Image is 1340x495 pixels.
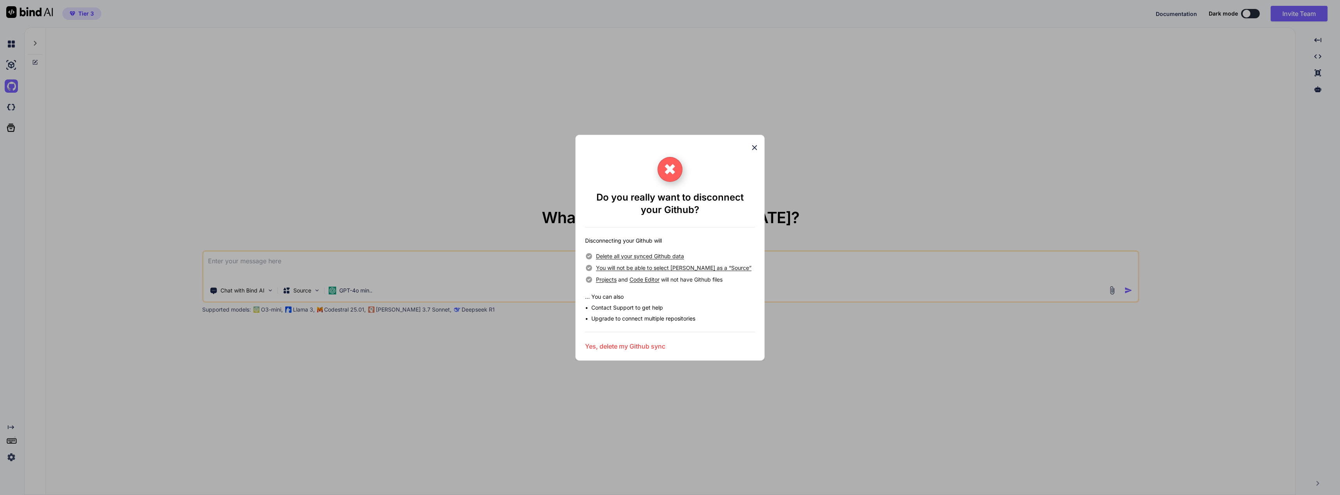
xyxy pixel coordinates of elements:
span: You will not be able to select [PERSON_NAME] as a “Source” [596,264,751,271]
span: Delete all your synced Github data [596,253,684,259]
p: • Upgrade to connect multiple repositories [585,315,755,322]
h1: Do you really want to disconnect your Github? [585,191,755,216]
span: ✖ [663,158,677,181]
span: Projects [596,276,617,283]
span: and will not have Github files [596,276,723,284]
span: Code Editor [629,276,659,283]
p: Disconnecting your Github will [585,237,755,245]
h3: Yes, delete my Github sync [585,342,665,351]
p: • Contact Support to get help [585,304,755,312]
p: ... You can also [585,293,755,301]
